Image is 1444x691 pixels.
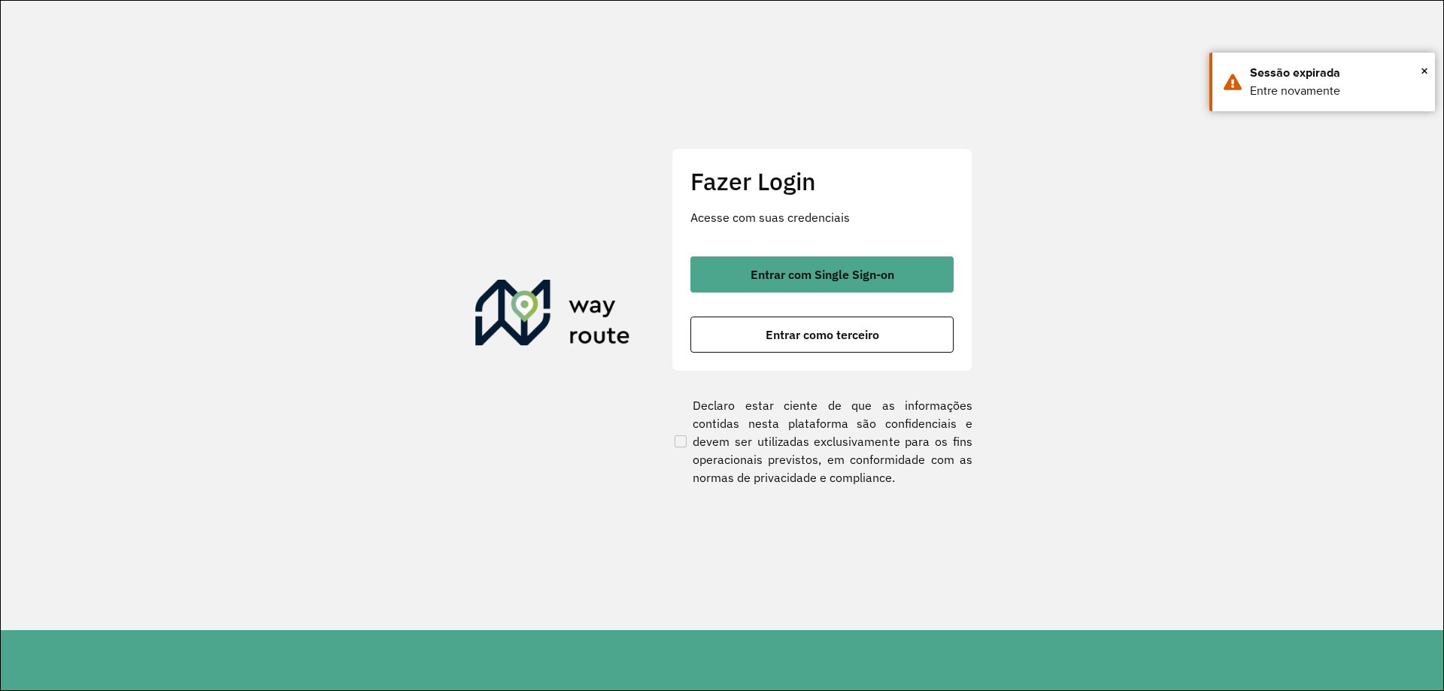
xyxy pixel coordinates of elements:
div: Sessão expirada [1250,64,1424,82]
span: Entrar como terceiro [766,329,879,341]
p: Acesse com suas credenciais [690,208,954,226]
button: button [690,317,954,353]
span: × [1421,59,1428,82]
h2: Fazer Login [690,167,954,195]
span: Entrar com Single Sign-on [751,268,894,280]
button: button [690,256,954,292]
button: Close [1421,59,1428,82]
div: Entre novamente [1250,82,1424,100]
label: Declaro estar ciente de que as informações contidas nesta plataforma são confidenciais e devem se... [672,396,972,486]
img: Roteirizador AmbevTech [475,280,630,352]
